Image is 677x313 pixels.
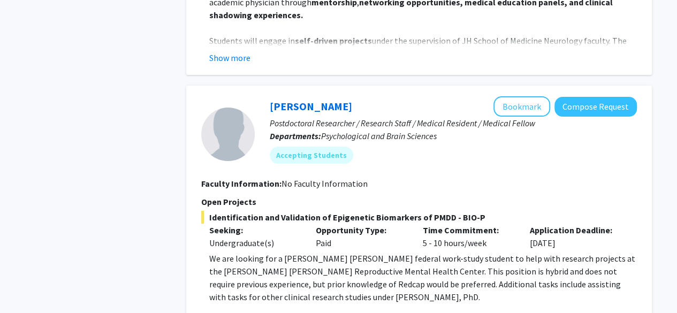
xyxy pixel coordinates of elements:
button: Compose Request to Victoria Paone [554,97,637,117]
div: 5 - 10 hours/week [415,224,522,249]
p: Application Deadline: [530,224,621,236]
a: [PERSON_NAME] [270,100,352,113]
span: Psychological and Brain Sciences [321,131,437,141]
p: We are looking for a [PERSON_NAME] [PERSON_NAME] federal work-study student to help with research... [209,252,637,303]
p: Seeking: [209,224,300,236]
span: No Faculty Information [282,178,368,189]
strong: self-driven projects [295,35,372,46]
p: Students will engage in under the supervision of JH School of Medicine Neurology faculty. The pro... [209,34,637,73]
span: Identification and Validation of Epigenetic Biomarkers of PMDD - BIO-P [201,211,637,224]
div: [DATE] [522,224,629,249]
p: Time Commitment: [423,224,514,236]
p: Postdoctoral Researcher / Research Staff / Medical Resident / Medical Fellow [270,117,637,129]
b: Departments: [270,131,321,141]
iframe: Chat [8,265,45,305]
mat-chip: Accepting Students [270,147,353,164]
b: Faculty Information: [201,178,282,189]
p: Opportunity Type: [316,224,407,236]
p: Open Projects [201,195,637,208]
button: Add Victoria Paone to Bookmarks [493,96,550,117]
div: Undergraduate(s) [209,236,300,249]
button: Show more [209,51,250,64]
div: Paid [308,224,415,249]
